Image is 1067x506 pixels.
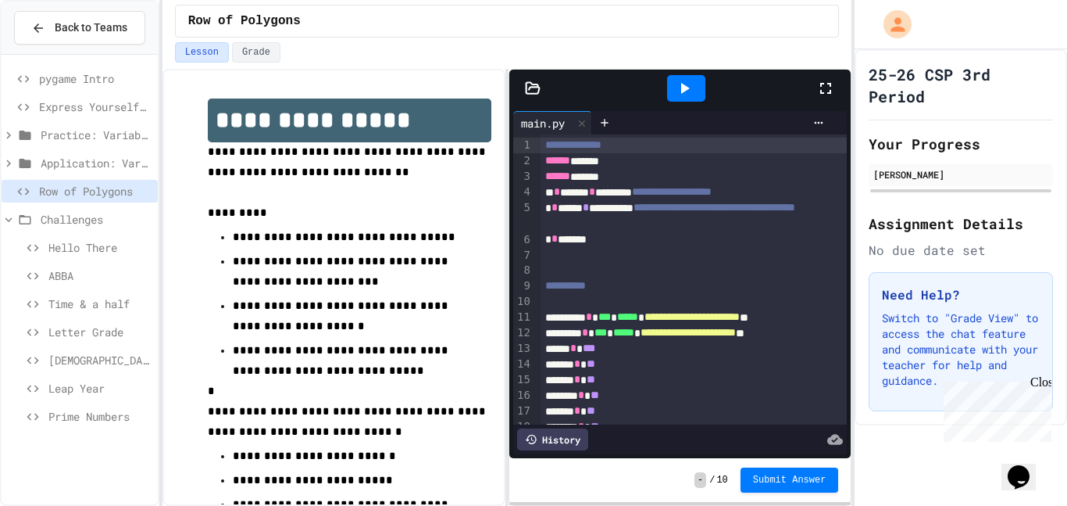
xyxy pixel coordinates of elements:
[694,472,706,488] span: -
[882,310,1040,389] p: Switch to "Grade View" to access the chat feature and communicate with your teacher for help and ...
[513,357,533,372] div: 14
[740,468,839,493] button: Submit Answer
[513,263,533,278] div: 8
[513,310,533,325] div: 11
[517,429,588,450] div: History
[48,408,152,425] span: Prime Numbers
[14,11,145,45] button: Back to Teams
[513,419,533,435] div: 18
[513,115,573,131] div: main.py
[513,138,533,153] div: 1
[867,6,915,42] div: My Account
[513,404,533,419] div: 17
[6,6,108,99] div: Chat with us now!Close
[869,241,1053,260] div: No due date set
[513,153,533,169] div: 2
[48,324,152,340] span: Letter Grade
[513,325,533,341] div: 12
[175,42,229,63] button: Lesson
[41,127,152,143] span: Practice: Variables/Print
[937,375,1051,442] iframe: chat widget
[513,169,533,185] div: 3
[709,474,715,486] span: /
[48,267,152,284] span: ABBA
[39,70,152,87] span: pygame Intro
[55,20,127,36] span: Back to Teams
[513,200,533,231] div: 5
[873,167,1048,181] div: [PERSON_NAME]
[41,211,152,228] span: Challenges
[48,352,152,368] span: [DEMOGRAPHIC_DATA] Senator Eligibility
[188,12,301,31] span: Row of Polygons
[753,474,826,486] span: Submit Answer
[716,474,727,486] span: 10
[513,111,592,135] div: main.py
[232,42,280,63] button: Grade
[869,133,1053,155] h2: Your Progress
[869,213,1053,235] h2: Assignment Details
[1001,443,1051,490] iframe: chat widget
[513,232,533,248] div: 6
[513,388,533,404] div: 16
[48,239,152,256] span: Hello There
[513,372,533,388] div: 15
[882,285,1040,304] h3: Need Help?
[869,63,1053,107] h1: 25-26 CSP 3rd Period
[513,185,533,200] div: 4
[513,294,533,310] div: 10
[41,155,152,171] span: Application: Variables/Print
[513,248,533,264] div: 7
[39,183,152,199] span: Row of Polygons
[513,278,533,294] div: 9
[48,380,152,397] span: Leap Year
[48,296,152,312] span: Time & a half
[513,341,533,357] div: 13
[39,99,152,115] span: Express Yourself in Python!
